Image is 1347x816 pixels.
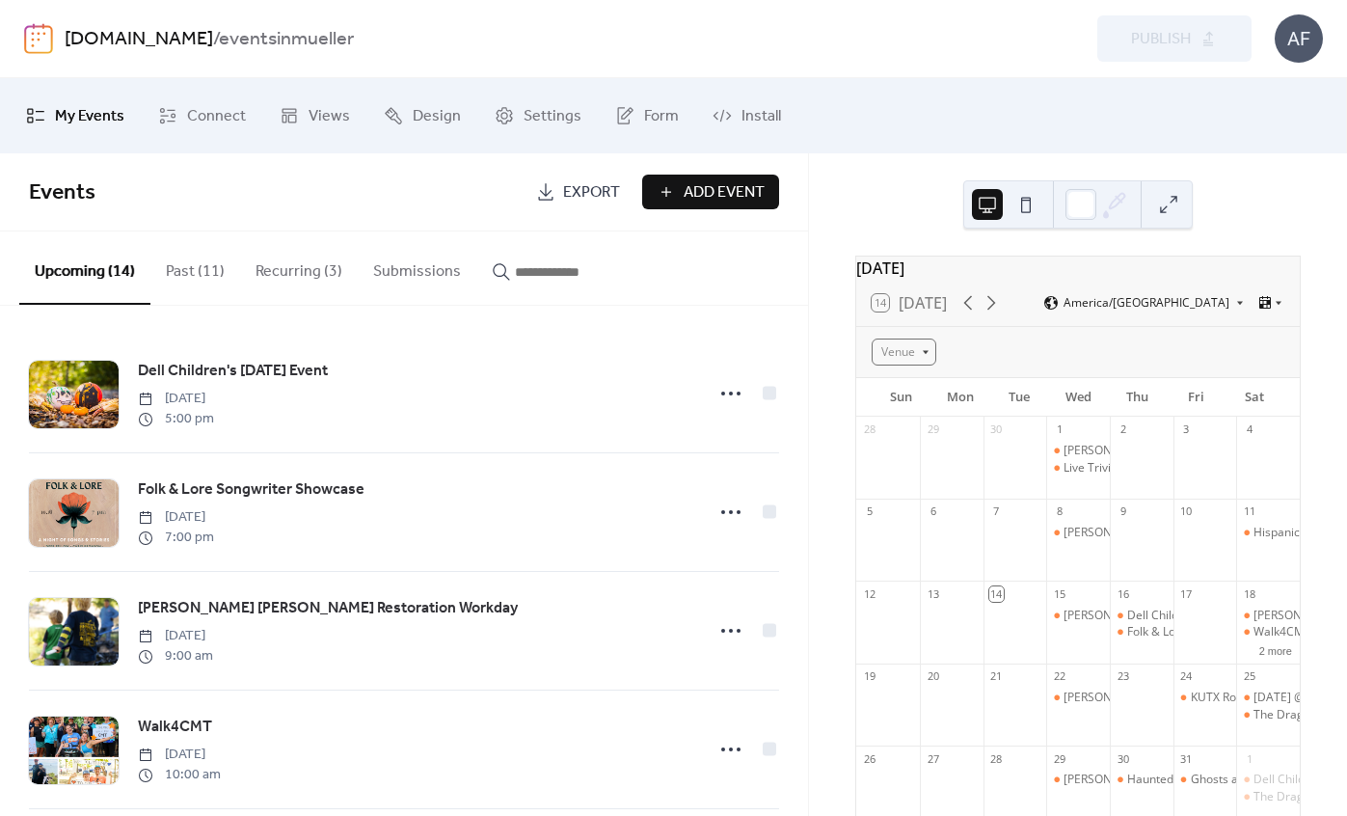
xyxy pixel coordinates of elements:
[1253,624,1311,640] div: Walk4CMT
[1173,772,1237,788] div: Ghosts and Goodies on Aldrich
[1116,669,1130,684] div: 23
[642,175,779,209] button: Add Event
[1108,378,1167,417] div: Thu
[1242,751,1256,766] div: 1
[862,669,876,684] div: 19
[601,86,693,146] a: Form
[926,586,940,601] div: 13
[1242,422,1256,437] div: 4
[926,669,940,684] div: 20
[138,389,214,409] span: [DATE]
[138,409,214,429] span: 5:00 pm
[989,504,1004,519] div: 7
[138,745,221,765] span: [DATE]
[138,597,518,620] span: [PERSON_NAME] [PERSON_NAME] Restoration Workday
[1046,460,1110,476] div: Live Trivia @ HEB
[1110,772,1173,788] div: Haunted Candyland @ Windsor Park Library
[358,231,476,303] button: Submissions
[1226,378,1284,417] div: Sat
[138,359,328,384] a: Dell Children's [DATE] Event
[1236,525,1300,541] div: Hispanic Latino Heritage Month Concert
[862,422,876,437] div: 28
[265,86,364,146] a: Views
[862,586,876,601] div: 12
[1052,669,1066,684] div: 22
[1064,443,1196,459] div: [PERSON_NAME] Market
[1052,586,1066,601] div: 15
[480,86,596,146] a: Settings
[1236,690,1300,706] div: Día de los Muertos @ Windsor Park Library
[213,21,219,58] b: /
[138,715,212,740] a: Walk4CMT
[926,504,940,519] div: 6
[1236,772,1300,788] div: Dell Children's Hope Fest
[19,231,150,305] button: Upcoming (14)
[563,181,620,204] span: Export
[55,101,124,132] span: My Events
[1064,608,1196,624] div: [PERSON_NAME] Market
[1179,586,1194,601] div: 17
[1236,624,1300,640] div: Walk4CMT
[187,101,246,132] span: Connect
[1110,624,1173,640] div: Folk & Lore Songwriter Showcase
[138,596,518,621] a: [PERSON_NAME] [PERSON_NAME] Restoration Workday
[524,101,581,132] span: Settings
[1236,707,1300,723] div: The Drag Queen Game Show
[1116,586,1130,601] div: 16
[1242,669,1256,684] div: 25
[413,101,461,132] span: Design
[698,86,795,146] a: Install
[1127,624,1306,640] div: Folk & Lore Songwriter Showcase
[1167,378,1226,417] div: Fri
[1064,690,1196,706] div: [PERSON_NAME] Market
[989,378,1048,417] div: Tue
[65,21,213,58] a: [DOMAIN_NAME]
[741,101,781,132] span: Install
[1064,297,1229,309] span: America/[GEOGRAPHIC_DATA]
[24,23,53,54] img: logo
[1046,608,1110,624] div: Clayton Farmers Market
[219,21,354,58] b: eventsinmueller
[1046,443,1110,459] div: Clayton Farmers Market
[138,477,364,503] a: Folk & Lore Songwriter Showcase
[1110,608,1173,624] div: Dell Children's Halloween Event
[1191,690,1295,706] div: KUTX Rock the Park
[1252,641,1300,658] button: 2 more
[1052,422,1066,437] div: 1
[1046,690,1110,706] div: Clayton Farmers Market
[1179,422,1194,437] div: 3
[29,172,95,214] span: Events
[862,504,876,519] div: 5
[926,751,940,766] div: 27
[138,360,328,383] span: Dell Children's [DATE] Event
[150,231,240,303] button: Past (11)
[872,378,930,417] div: Sun
[1049,378,1108,417] div: Wed
[989,422,1004,437] div: 30
[369,86,475,146] a: Design
[12,86,139,146] a: My Events
[1052,504,1066,519] div: 8
[1116,504,1130,519] div: 9
[1064,525,1196,541] div: [PERSON_NAME] Market
[1179,751,1194,766] div: 31
[1046,525,1110,541] div: Clayton Farmers Market
[1179,669,1194,684] div: 24
[1064,460,1157,476] div: Live Trivia @ HEB
[1275,14,1323,63] div: AF
[1236,608,1300,624] div: Mueller Greenway Restoration Workday
[1064,772,1196,788] div: [PERSON_NAME] Market
[1116,751,1130,766] div: 30
[522,175,634,209] a: Export
[138,626,213,646] span: [DATE]
[138,646,213,666] span: 9:00 am
[138,507,214,528] span: [DATE]
[240,231,358,303] button: Recurring (3)
[138,765,221,785] span: 10:00 am
[644,101,679,132] span: Form
[856,257,1300,280] div: [DATE]
[684,181,765,204] span: Add Event
[309,101,350,132] span: Views
[138,478,364,502] span: Folk & Lore Songwriter Showcase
